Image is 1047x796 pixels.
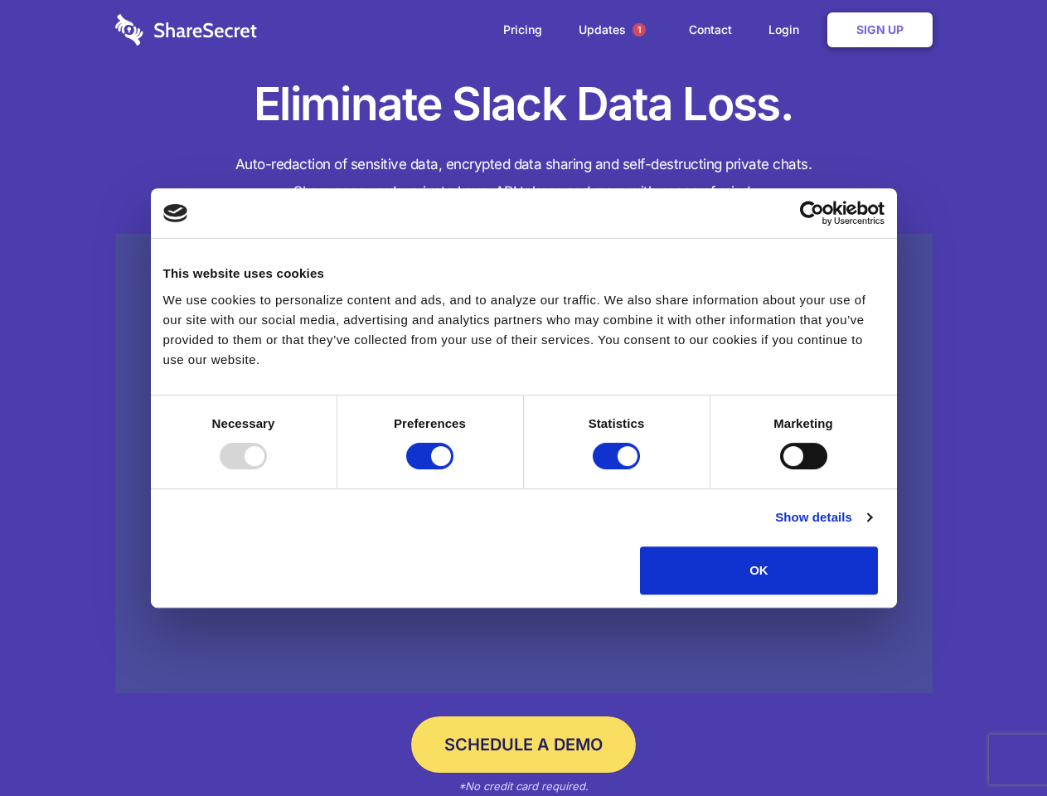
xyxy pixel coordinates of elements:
a: Wistia video thumbnail [115,234,933,694]
a: Schedule a Demo [411,716,636,773]
a: Usercentrics Cookiebot - opens in a new window [739,201,885,226]
a: Pricing [487,4,559,56]
div: This website uses cookies [163,264,885,284]
button: OK [640,546,878,595]
strong: Preferences [394,416,466,430]
span: 1 [633,23,646,36]
img: logo [163,204,188,222]
h1: Eliminate Slack Data Loss. [115,75,933,134]
img: logo-wordmark-white-trans-d4663122ce5f474addd5e946df7df03e33cb6a1c49d2221995e7729f52c070b2.svg [115,14,257,46]
strong: Necessary [212,416,275,430]
strong: Statistics [589,416,645,430]
strong: Marketing [773,416,833,430]
h4: Auto-redaction of sensitive data, encrypted data sharing and self-destructing private chats. Shar... [115,151,933,206]
div: We use cookies to personalize content and ads, and to analyze our traffic. We also share informat... [163,290,885,370]
a: Login [752,4,824,56]
a: Show details [775,507,871,527]
a: Sign Up [827,12,933,47]
em: *No credit card required. [458,779,589,793]
a: Contact [672,4,749,56]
